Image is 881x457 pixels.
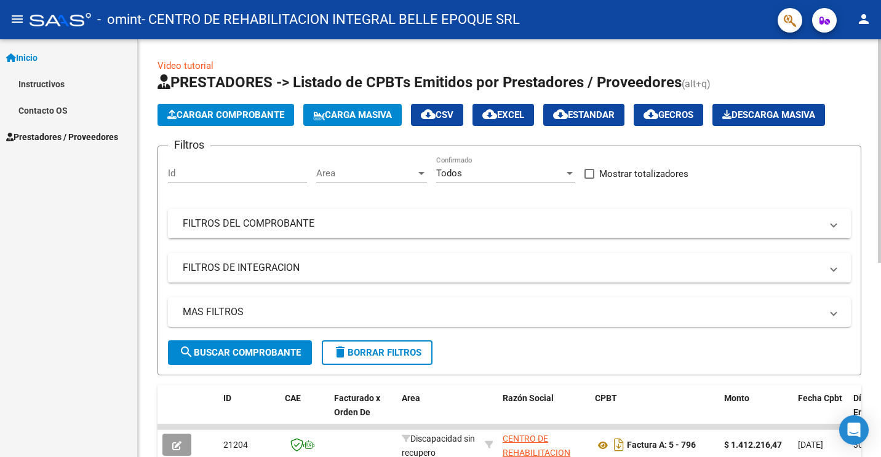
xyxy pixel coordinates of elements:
[6,130,118,144] span: Prestadores / Proveedores
[724,440,782,450] strong: $ 1.412.216,47
[168,209,851,238] mat-expansion-panel-header: FILTROS DEL COMPROBANTE
[280,385,329,439] datatable-header-cell: CAE
[719,385,793,439] datatable-header-cell: Monto
[223,393,231,403] span: ID
[183,305,821,319] mat-panel-title: MAS FILTROS
[402,393,420,403] span: Area
[142,6,520,33] span: - CENTRO DE REHABILITACION INTEGRAL BELLE EPOQUE SRL
[6,51,38,64] span: Inicio
[553,109,615,120] span: Estandar
[157,104,294,126] button: Cargar Comprobante
[157,60,213,71] a: Video tutorial
[421,107,436,122] mat-icon: cloud_download
[397,385,480,439] datatable-header-cell: Area
[627,440,696,450] strong: Factura A: 5 - 796
[590,385,719,439] datatable-header-cell: CPBT
[303,104,402,126] button: Carga Masiva
[553,107,568,122] mat-icon: cloud_download
[183,261,821,275] mat-panel-title: FILTROS DE INTEGRACION
[472,104,534,126] button: EXCEL
[793,385,848,439] datatable-header-cell: Fecha Cpbt
[333,347,421,358] span: Borrar Filtros
[644,109,693,120] span: Gecros
[223,440,248,450] span: 21204
[313,109,392,120] span: Carga Masiva
[599,166,688,181] span: Mostrar totalizadores
[168,340,312,365] button: Buscar Comprobante
[724,393,749,403] span: Monto
[168,297,851,327] mat-expansion-panel-header: MAS FILTROS
[322,340,433,365] button: Borrar Filtros
[595,393,617,403] span: CPBT
[183,217,821,230] mat-panel-title: FILTROS DEL COMPROBANTE
[722,109,815,120] span: Descarga Masiva
[168,136,210,154] h3: Filtros
[168,253,851,283] mat-expansion-panel-header: FILTROS DE INTEGRACION
[179,347,301,358] span: Buscar Comprobante
[482,107,497,122] mat-icon: cloud_download
[543,104,624,126] button: Estandar
[712,104,825,126] button: Descarga Masiva
[682,78,711,90] span: (alt+q)
[10,12,25,26] mat-icon: menu
[856,12,871,26] mat-icon: person
[798,440,823,450] span: [DATE]
[712,104,825,126] app-download-masive: Descarga masiva de comprobantes (adjuntos)
[411,104,463,126] button: CSV
[97,6,142,33] span: - omint
[285,393,301,403] span: CAE
[167,109,284,120] span: Cargar Comprobante
[329,385,397,439] datatable-header-cell: Facturado x Orden De
[157,74,682,91] span: PRESTADORES -> Listado de CPBTs Emitidos por Prestadores / Proveedores
[634,104,703,126] button: Gecros
[421,109,453,120] span: CSV
[316,168,416,179] span: Area
[179,345,194,359] mat-icon: search
[334,393,380,417] span: Facturado x Orden De
[839,415,869,445] div: Open Intercom Messenger
[644,107,658,122] mat-icon: cloud_download
[611,435,627,455] i: Descargar documento
[218,385,280,439] datatable-header-cell: ID
[798,393,842,403] span: Fecha Cpbt
[333,345,348,359] mat-icon: delete
[498,385,590,439] datatable-header-cell: Razón Social
[436,168,462,179] span: Todos
[482,109,524,120] span: EXCEL
[503,393,554,403] span: Razón Social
